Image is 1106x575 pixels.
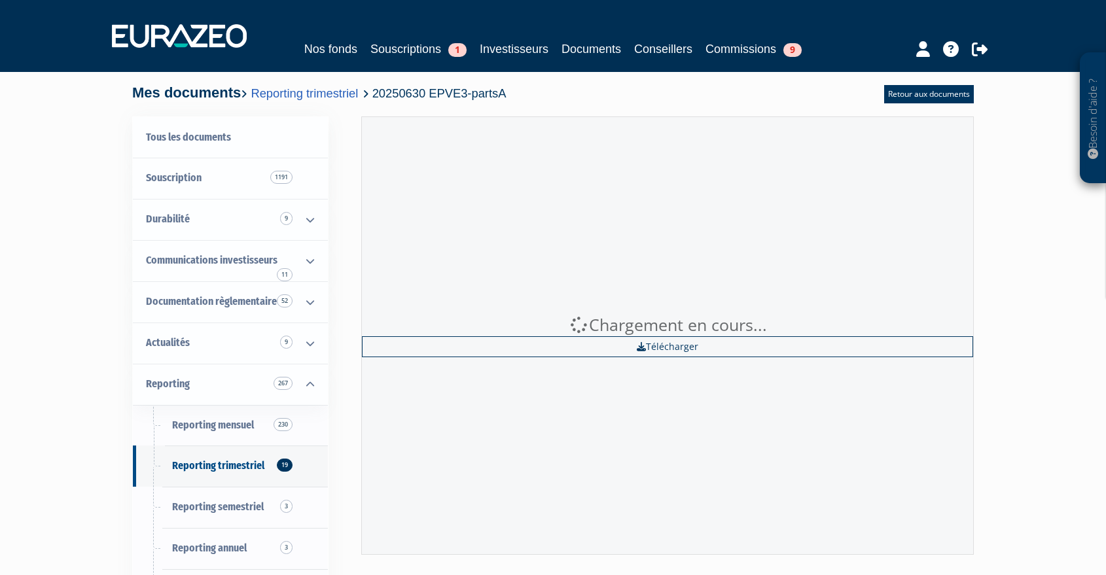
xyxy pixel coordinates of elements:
a: Reporting trimestriel [251,86,358,100]
a: Documents [562,40,621,58]
img: 1732889491-logotype_eurazeo_blanc_rvb.png [112,24,247,48]
span: 230 [274,418,293,431]
span: 1 [448,43,467,57]
span: 9 [280,212,293,225]
a: Investisseurs [480,40,548,58]
a: Conseillers [634,40,692,58]
span: 9 [280,336,293,349]
a: Tous les documents [133,117,328,158]
h4: Mes documents [132,85,506,101]
span: 20250630 EPVE3-partsA [372,86,507,100]
span: 9 [783,43,802,57]
span: Durabilité [146,213,190,225]
span: 52 [277,294,293,307]
a: Reporting 267 [133,364,328,405]
span: Reporting [146,377,190,390]
span: Reporting mensuel [172,419,254,431]
span: Reporting annuel [172,542,247,554]
span: 1191 [270,171,293,184]
a: Reporting trimestriel19 [133,445,328,487]
span: 3 [280,541,293,554]
span: Communications investisseurs [146,254,277,266]
a: Reporting mensuel230 [133,405,328,446]
div: Chargement en cours... [362,313,973,337]
a: Commissions9 [705,40,802,58]
a: Actualités 9 [133,322,328,364]
span: Reporting trimestriel [172,459,264,472]
span: 19 [277,459,293,472]
a: Retour aux documents [884,85,974,103]
span: Documentation règlementaire [146,295,277,307]
a: Souscription1191 [133,158,328,199]
span: Souscription [146,171,202,184]
a: Durabilité 9 [133,199,328,240]
a: Télécharger [362,336,973,357]
p: Besoin d'aide ? [1086,60,1101,177]
a: Reporting annuel3 [133,528,328,569]
a: Reporting semestriel3 [133,487,328,528]
a: Documentation règlementaire 52 [133,281,328,322]
span: 3 [280,500,293,513]
span: 267 [274,377,293,390]
span: 11 [277,268,293,281]
span: Reporting semestriel [172,500,264,513]
a: Nos fonds [304,40,357,58]
a: Communications investisseurs 11 [133,240,328,281]
span: Actualités [146,336,190,349]
a: Souscriptions1 [370,40,467,58]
